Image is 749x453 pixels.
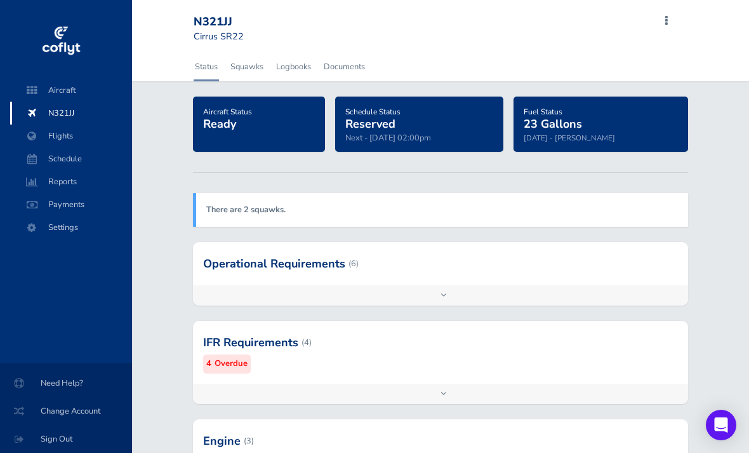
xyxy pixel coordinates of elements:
[23,170,119,193] span: Reports
[15,372,117,395] span: Need Help?
[15,400,117,423] span: Change Account
[194,53,219,81] a: Status
[322,53,366,81] a: Documents
[23,193,119,216] span: Payments
[345,107,401,117] span: Schedule Status
[15,428,117,450] span: Sign Out
[706,410,736,440] div: Open Intercom Messenger
[40,22,82,60] img: coflyt logo
[23,79,119,102] span: Aircraft
[524,116,582,132] span: 23 Gallons
[524,107,562,117] span: Fuel Status
[203,116,236,132] span: Ready
[345,103,401,132] a: Schedule StatusReserved
[23,125,119,147] span: Flights
[524,133,615,143] small: [DATE] - [PERSON_NAME]
[194,30,244,43] small: Cirrus SR22
[23,216,119,239] span: Settings
[345,116,395,132] span: Reserved
[194,15,285,29] div: N321JJ
[229,53,265,81] a: Squawks
[345,132,431,144] span: Next - [DATE] 02:00pm
[206,204,286,215] a: There are 2 squawks.
[203,107,252,117] span: Aircraft Status
[23,147,119,170] span: Schedule
[275,53,312,81] a: Logbooks
[215,357,248,370] small: Overdue
[23,102,119,125] span: N321JJ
